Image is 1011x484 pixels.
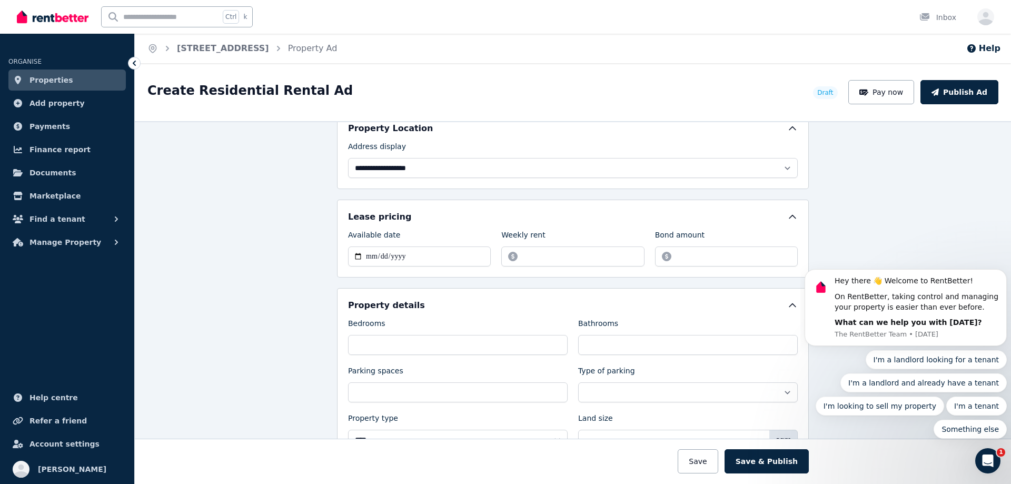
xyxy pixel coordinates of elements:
label: Parking spaces [348,366,403,380]
span: Manage Property [29,236,101,249]
span: Find a tenant [29,213,85,225]
a: Property Ad [288,43,338,53]
nav: Breadcrumb [135,34,350,63]
span: [PERSON_NAME] [38,463,106,476]
h5: Property Location [348,122,433,135]
button: Save & Publish [725,449,809,473]
button: Save [678,449,718,473]
span: Help centre [29,391,78,404]
label: Type of parking [578,366,635,380]
div: Inbox [919,12,956,23]
span: Refer a friend [29,414,87,427]
span: Draft [817,88,833,97]
a: Documents [8,162,126,183]
a: Payments [8,116,126,137]
button: Help [966,42,1000,55]
span: Documents [29,166,76,179]
a: Refer a friend [8,410,126,431]
label: Property type [348,413,398,428]
label: Bedrooms [348,318,385,333]
h1: Create Residential Rental Ad [147,82,353,99]
button: Pay now [848,80,915,104]
span: 1 [997,448,1005,457]
iframe: Intercom notifications message [800,165,1011,456]
button: Find a tenant [8,209,126,230]
iframe: Intercom live chat [975,448,1000,473]
a: Marketplace [8,185,126,206]
a: Account settings [8,433,126,455]
label: Available date [348,230,400,244]
span: k [243,13,247,21]
button: Manage Property [8,232,126,253]
label: Bathrooms [578,318,618,333]
span: Properties [29,74,73,86]
span: Ctrl [223,10,239,24]
label: Weekly rent [501,230,545,244]
span: Add property [29,97,85,110]
span: ORGANISE [8,58,42,65]
span: Account settings [29,438,100,450]
span: Finance report [29,143,91,156]
img: RentBetter [17,9,88,25]
button: Publish Ad [920,80,998,104]
label: Address display [348,141,406,156]
a: Finance report [8,139,126,160]
label: Land size [578,413,613,428]
h5: Lease pricing [348,211,411,223]
span: Payments [29,120,70,133]
label: Bond amount [655,230,705,244]
a: Add property [8,93,126,114]
a: Properties [8,70,126,91]
h5: Property details [348,299,425,312]
span: Marketplace [29,190,81,202]
a: [STREET_ADDRESS] [177,43,269,53]
a: Help centre [8,387,126,408]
